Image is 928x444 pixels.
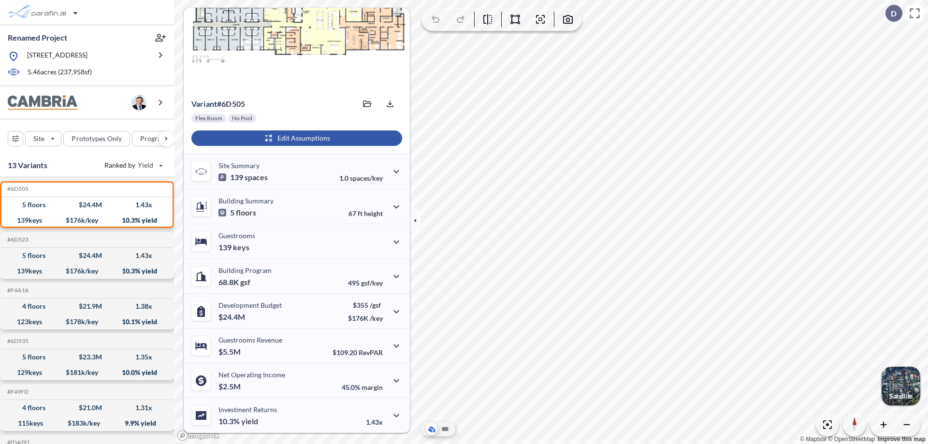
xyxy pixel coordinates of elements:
[218,336,282,344] p: Guestrooms Revenue
[439,423,451,435] button: Site Plan
[131,95,147,110] img: user logo
[828,436,875,443] a: OpenStreetMap
[342,383,383,391] p: 45.0%
[350,174,383,182] span: spaces/key
[5,236,29,243] h5: Click to copy the code
[63,131,130,146] button: Prototypes Only
[138,160,154,170] span: Yield
[241,416,258,426] span: yield
[97,158,169,173] button: Ranked by Yield
[33,134,44,143] p: Site
[27,50,87,62] p: [STREET_ADDRESS]
[218,208,256,217] p: 5
[218,301,282,309] p: Development Budget
[5,388,29,395] h5: Click to copy the code
[8,32,67,43] p: Renamed Project
[370,301,381,309] span: /gsf
[233,243,249,252] span: keys
[245,172,268,182] span: spaces
[882,367,920,405] button: Switcher ImageSatellite
[191,130,402,146] button: Edit Assumptions
[72,134,122,143] p: Prototypes Only
[140,134,167,143] p: Program
[232,115,252,122] p: No Pool
[218,231,255,240] p: Guestrooms
[348,209,383,217] p: 67
[882,367,920,405] img: Switcher Image
[361,279,383,287] span: gsf/key
[218,416,258,426] p: 10.3%
[218,312,246,322] p: $24.4M
[218,405,277,414] p: Investment Returns
[878,436,926,443] a: Improve this map
[218,243,249,252] p: 139
[218,371,285,379] p: Net Operating Income
[370,314,383,322] span: /key
[240,277,250,287] span: gsf
[218,161,260,170] p: Site Summary
[359,348,383,357] span: RevPAR
[333,348,383,357] p: $109.20
[5,186,29,192] h5: Click to copy the code
[5,338,29,344] h5: Click to copy the code
[889,392,913,400] p: Satellite
[8,159,47,171] p: 13 Variants
[800,436,826,443] a: Mapbox
[5,287,29,294] h5: Click to copy the code
[339,174,383,182] p: 1.0
[191,99,217,108] span: Variant
[348,301,383,309] p: $355
[362,383,383,391] span: margin
[891,9,897,18] p: D
[28,67,92,78] p: 5.46 acres ( 237,958 sf)
[364,209,383,217] span: height
[218,382,242,391] p: $2.5M
[236,208,256,217] span: floors
[8,95,77,110] img: BrandImage
[191,99,245,109] p: # 6d505
[132,131,184,146] button: Program
[218,266,272,274] p: Building Program
[218,277,250,287] p: 68.8K
[358,209,362,217] span: ft
[218,172,268,182] p: 139
[218,347,242,357] p: $5.5M
[25,131,61,146] button: Site
[426,423,437,435] button: Aerial View
[348,279,383,287] p: 495
[366,418,383,426] p: 1.43x
[218,197,274,205] p: Building Summary
[177,430,219,441] a: Mapbox homepage
[195,115,222,122] p: Flex Room
[348,314,383,322] p: $176K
